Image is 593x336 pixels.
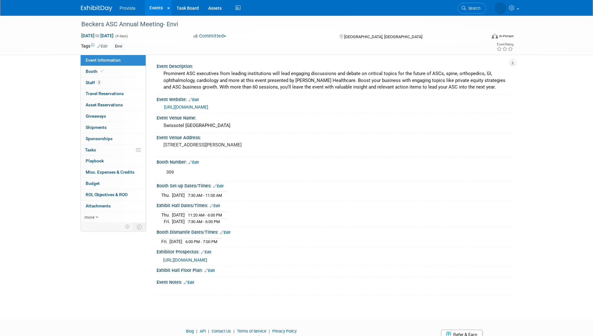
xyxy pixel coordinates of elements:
[450,33,514,42] div: Event Format
[100,69,103,73] i: Booth reservation complete
[81,178,146,189] a: Budget
[157,201,512,209] div: Exhibit Hall Dates/Times:
[188,213,222,217] span: 11:20 AM - 6:00 PM
[344,34,422,39] span: [GEOGRAPHIC_DATA], [GEOGRAPHIC_DATA]
[496,43,513,46] div: Event Rating
[81,201,146,211] a: Attachments
[169,238,182,245] td: [DATE]
[161,211,172,218] td: Thu.
[188,193,222,198] span: 7:30 AM - 11:00 AM
[162,166,444,179] div: 309
[81,33,114,38] span: [DATE] [DATE]
[495,2,506,14] img: Shai Davis
[84,215,94,220] span: more
[157,133,512,141] div: Event Venue Address:
[86,125,107,130] span: Shipments
[499,34,514,38] div: In-Person
[113,43,124,50] div: Envi
[207,329,211,333] span: |
[86,69,105,74] span: Booth
[157,62,512,69] div: Event Description:
[232,329,236,333] span: |
[188,98,199,102] a: Edit
[86,203,111,208] span: Attachments
[157,227,512,236] div: Booth Dismantle Dates/Times:
[79,19,477,30] div: Beckers ASC Annual Meeting- Envi
[120,6,136,11] span: Provista
[86,114,106,119] span: Giveaways
[86,158,104,163] span: Playbook
[133,223,146,231] td: Toggle Event Tabs
[81,99,146,110] a: Asset Reservations
[81,212,146,223] a: more
[81,167,146,178] a: Misc. Expenses & Credits
[157,157,512,165] div: Booth Number:
[115,34,128,38] span: (4 days)
[204,268,215,273] a: Edit
[81,88,146,99] a: Travel Reservations
[191,33,229,39] button: Committed
[163,142,298,148] pre: [STREET_ADDRESS][PERSON_NAME]
[172,218,185,225] td: [DATE]
[81,43,108,50] td: Tags
[157,181,512,189] div: Booth Set-up Dates/Times:
[157,277,512,286] div: Event Notes:
[94,33,100,38] span: to
[188,160,199,165] a: Edit
[81,77,146,88] a: Staff3
[81,122,146,133] a: Shipments
[81,55,146,66] a: Event Information
[492,33,498,38] img: Format-Inperson.png
[86,170,134,175] span: Misc. Expenses & Credits
[213,184,224,188] a: Edit
[86,181,100,186] span: Budget
[161,238,169,245] td: Fri.
[86,102,123,107] span: Asset Reservations
[184,280,194,285] a: Edit
[466,6,480,11] span: Search
[97,44,108,48] a: Edit
[237,329,266,333] a: Terms of Service
[97,80,101,85] span: 3
[186,329,194,333] a: Blog
[85,147,96,152] span: Tasks
[157,95,512,103] div: Event Website:
[161,121,508,130] div: Swissotel [GEOGRAPHIC_DATA]
[81,133,146,144] a: Sponsorships
[200,329,206,333] a: API
[157,266,512,274] div: Exhibit Hall Floor Plan:
[267,329,271,333] span: |
[157,247,512,255] div: Exhibitor Prospectus:
[210,204,220,208] a: Edit
[272,329,297,333] a: Privacy Policy
[122,223,133,231] td: Personalize Event Tab Strip
[81,189,146,200] a: ROI, Objectives & ROO
[172,211,185,218] td: [DATE]
[157,113,512,121] div: Event Venue Name:
[161,192,172,198] td: Thu.
[185,239,217,244] span: 6:00 PM - 7:00 PM
[161,218,172,225] td: Fri.
[81,145,146,155] a: Tasks
[188,219,220,224] span: 7:30 AM - 6:00 PM
[164,104,208,109] a: [URL][DOMAIN_NAME]
[86,91,124,96] span: Travel Reservations
[81,111,146,122] a: Giveaways
[172,192,185,198] td: [DATE]
[458,3,486,14] a: Search
[86,192,128,197] span: ROI, Objectives & ROO
[86,80,101,85] span: Staff
[163,257,207,262] a: [URL][DOMAIN_NAME]
[81,5,112,12] img: ExhibitDay
[220,230,230,235] a: Edit
[161,69,508,92] div: Prominent ASC executives from leading institutions will lead engaging discussions and debate on c...
[86,58,121,63] span: Event Information
[195,329,199,333] span: |
[81,155,146,166] a: Playbook
[212,329,231,333] a: Contact Us
[81,66,146,77] a: Booth
[86,136,113,141] span: Sponsorships
[201,250,211,254] a: Edit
